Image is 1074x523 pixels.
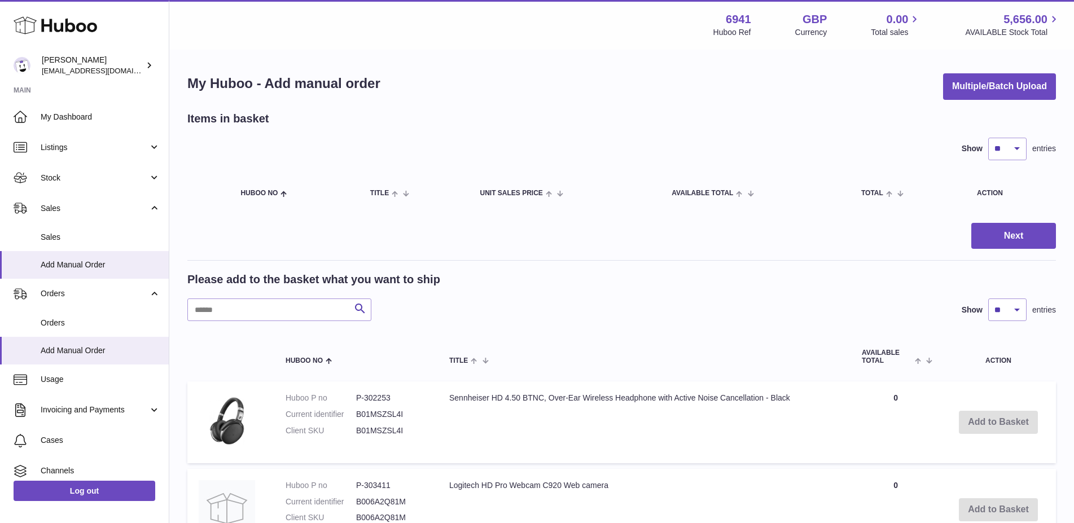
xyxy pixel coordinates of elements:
span: entries [1032,143,1056,154]
label: Show [962,305,983,315]
dt: Current identifier [286,496,356,507]
dt: Huboo P no [286,480,356,491]
img: support@photogears.uk [14,57,30,74]
strong: GBP [803,12,827,27]
span: Title [370,190,389,197]
div: [PERSON_NAME] [42,55,143,76]
h1: My Huboo - Add manual order [187,74,380,93]
div: Currency [795,27,827,38]
label: Show [962,143,983,154]
dt: Current identifier [286,409,356,420]
dd: B006A2Q81M [356,496,427,507]
span: Add Manual Order [41,345,160,356]
dd: B01MSZSL4I [356,409,427,420]
h2: Items in basket [187,111,269,126]
dt: Client SKU [286,425,356,436]
button: Next [971,223,1056,249]
strong: 6941 [726,12,751,27]
dd: B006A2Q81M [356,512,427,523]
dt: Huboo P no [286,393,356,403]
span: Huboo no [240,190,278,197]
span: Channels [41,465,160,476]
button: Multiple/Batch Upload [943,73,1056,100]
img: Sennheiser HD 4.50 BTNC, Over-Ear Wireless Headphone with Active Noise Cancellation - Black [199,393,255,449]
div: Action [977,190,1045,197]
span: Title [449,357,468,364]
span: Usage [41,374,160,385]
span: Huboo no [286,357,323,364]
span: [EMAIL_ADDRESS][DOMAIN_NAME] [42,66,166,75]
span: Invoicing and Payments [41,405,148,415]
dd: B01MSZSL4I [356,425,427,436]
dd: P-303411 [356,480,427,491]
span: AVAILABLE Total [862,349,912,364]
span: 5,656.00 [1003,12,1047,27]
span: Sales [41,232,160,243]
span: 0.00 [887,12,909,27]
dd: P-302253 [356,393,427,403]
span: Cases [41,435,160,446]
th: Action [941,338,1056,375]
span: AVAILABLE Total [672,190,733,197]
span: Listings [41,142,148,153]
span: Sales [41,203,148,214]
span: Orders [41,318,160,328]
a: Log out [14,481,155,501]
div: Huboo Ref [713,27,751,38]
span: entries [1032,305,1056,315]
a: 0.00 Total sales [871,12,921,38]
a: 5,656.00 AVAILABLE Stock Total [965,12,1060,38]
span: Stock [41,173,148,183]
dt: Client SKU [286,512,356,523]
span: Add Manual Order [41,260,160,270]
span: AVAILABLE Stock Total [965,27,1060,38]
span: Unit Sales Price [480,190,543,197]
td: 0 [851,381,941,463]
span: My Dashboard [41,112,160,122]
span: Total [861,190,883,197]
span: Total sales [871,27,921,38]
td: Sennheiser HD 4.50 BTNC, Over-Ear Wireless Headphone with Active Noise Cancellation - Black [438,381,851,463]
span: Orders [41,288,148,299]
h2: Please add to the basket what you want to ship [187,272,440,287]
